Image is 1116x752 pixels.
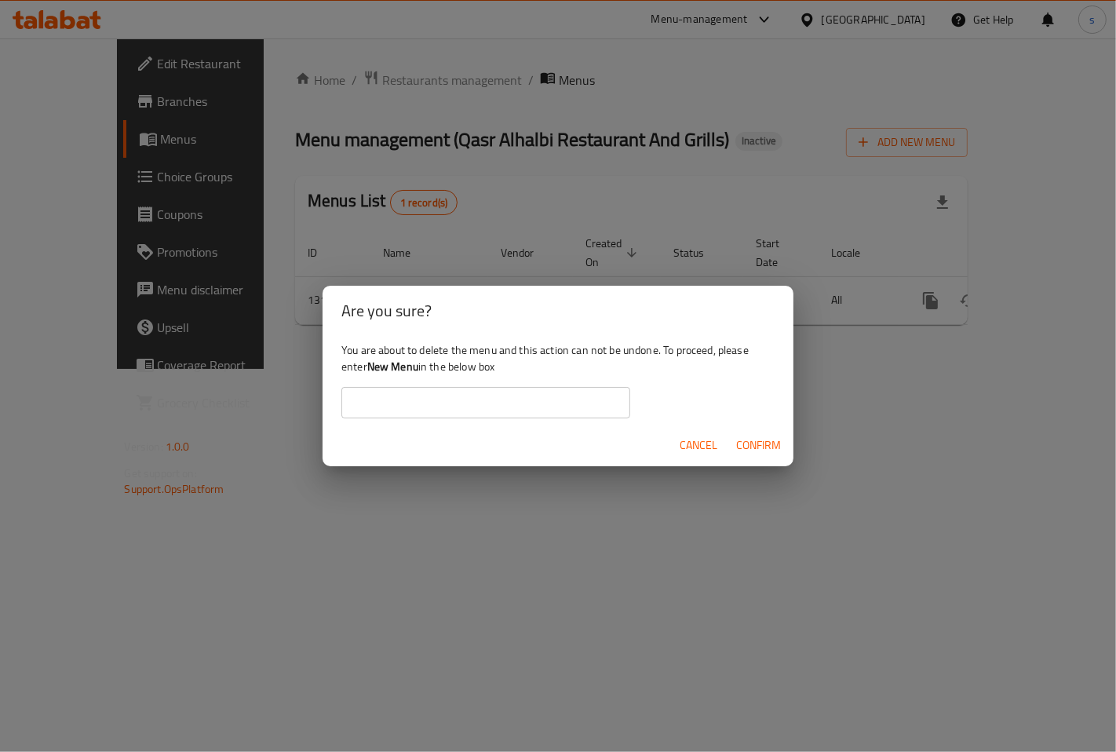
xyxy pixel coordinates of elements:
[323,336,793,424] div: You are about to delete the menu and this action can not be undone. To proceed, please enter in t...
[367,356,418,377] b: New Menu
[341,298,775,323] h2: Are you sure?
[680,436,717,455] span: Cancel
[736,436,781,455] span: Confirm
[730,431,787,460] button: Confirm
[673,431,724,460] button: Cancel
